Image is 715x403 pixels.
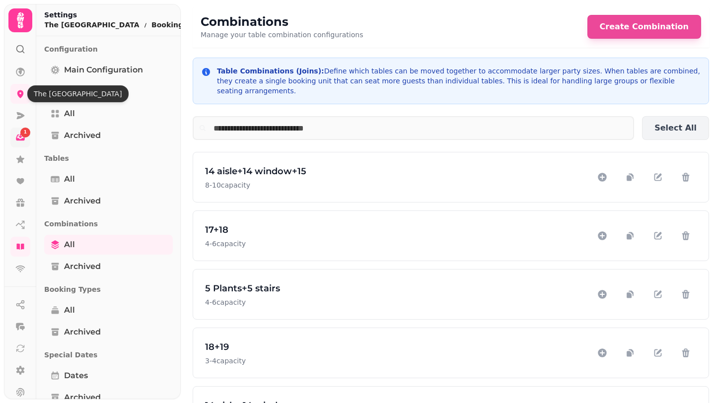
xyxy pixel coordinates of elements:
span: Create Combination [600,23,689,31]
p: Combinations [44,215,173,233]
span: Archived [64,261,101,272]
a: All [44,300,173,320]
button: Select All [642,116,709,140]
a: Archived [44,322,173,342]
p: Special Dates [44,346,173,364]
span: 3 - 4 capacity [205,356,246,366]
span: All [64,304,75,316]
a: Dates [44,366,173,386]
p: Configuration [44,40,173,58]
a: Archived [44,126,173,145]
div: The [GEOGRAPHIC_DATA] [27,85,129,102]
h1: Combinations [201,14,363,30]
div: Define which tables can be moved together to accommodate larger party sizes. When tables are comb... [217,66,701,96]
p: Tables [44,149,173,167]
span: Archived [64,195,101,207]
button: Generate extra combinations [591,166,613,188]
a: All [44,235,173,255]
a: Archived [44,191,173,211]
h3: 17+18 [205,223,246,237]
h2: Settings [44,10,195,20]
span: All [64,239,75,251]
a: All [44,104,173,124]
nav: breadcrumb [44,20,195,30]
span: 1 [24,129,27,136]
a: 1 [10,128,30,147]
a: Archived [44,257,173,276]
span: Dates [64,370,88,382]
span: 4 - 6 capacity [205,297,246,307]
span: Main Configuration [64,64,143,76]
span: Archived [64,326,101,338]
button: Create Combination [587,15,701,39]
p: Booking Types [44,280,173,298]
button: Generate extra combinations [591,283,613,305]
span: Archived [64,130,101,141]
p: The [GEOGRAPHIC_DATA] [44,20,140,30]
span: All [64,173,75,185]
span: 8 - 10 capacity [205,180,250,190]
h3: 14 aisle+14 window+15 [205,164,306,178]
span: Select All [654,124,697,132]
span: All [64,108,75,120]
h3: 5 Plants+5 stairs [205,281,280,295]
button: Generate extra combinations [591,225,613,247]
a: All [44,169,173,189]
strong: Table Combinations (Joins): [217,67,324,75]
p: Manage your table combination configurations [201,30,363,40]
span: 4 - 6 capacity [205,239,246,249]
button: Generate extra combinations [591,342,613,364]
p: Areas [44,84,173,102]
button: Bookings [151,20,195,30]
h3: 18+19 [205,340,246,354]
a: Main Configuration [44,60,173,80]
